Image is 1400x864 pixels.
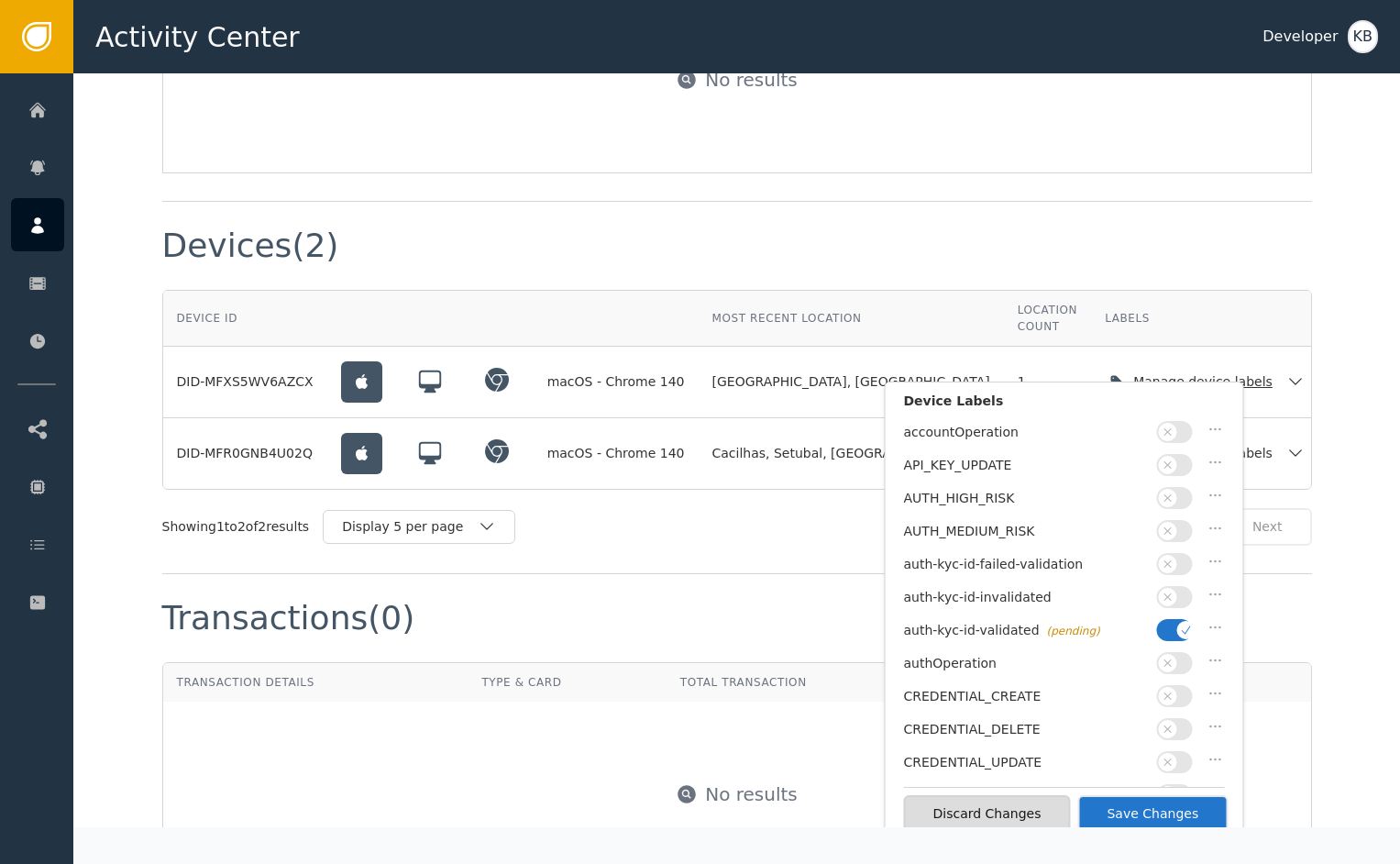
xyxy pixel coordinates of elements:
[904,555,1148,574] div: auth-kyc-id-failed-validation
[342,517,478,537] div: Display 5 per page
[177,444,314,463] div: DID-MFR0GNB4U02Q
[667,663,951,702] th: Total Transaction
[904,720,1148,739] div: CREDENTIAL_DELETE
[904,687,1148,706] div: CREDENTIAL_CREATE
[547,372,685,392] div: macOS - Chrome 140
[1262,26,1338,48] div: Developer
[177,372,314,392] div: DID-MFXS5WV6AZCX
[162,517,310,537] div: Showing 1 to 2 of 2 results
[1133,372,1277,392] div: Manage device labels
[904,621,1148,640] div: auth-kyc-id-validated
[904,654,1148,673] div: authOperation
[163,291,327,347] th: Device ID
[1018,372,1077,392] div: 1
[1105,363,1309,401] button: Manage device labels
[904,588,1148,607] div: auth-kyc-id-invalidated
[711,444,965,463] span: Cacilhas, Setubal, [GEOGRAPHIC_DATA]
[904,522,1148,541] div: AUTH_MEDIUM_RISK
[1348,20,1378,53] button: KB
[1077,795,1228,833] button: Save Changes
[323,510,515,544] button: Display 5 per page
[711,372,989,392] span: [GEOGRAPHIC_DATA], [GEOGRAPHIC_DATA]
[1091,291,1323,347] th: Labels
[1004,291,1091,347] th: Location Count
[468,663,666,702] th: Type & Card
[1047,625,1100,637] span: (pending)
[698,291,1003,347] th: Most Recent Location
[904,456,1148,475] div: API_KEY_UPDATE
[547,444,685,463] div: macOS - Chrome 140
[904,423,1148,442] div: accountOperation
[904,489,1148,508] div: AUTH_HIGH_RISK
[162,602,415,635] div: Transactions (0)
[95,17,300,58] span: Activity Center
[904,753,1148,772] div: CREDENTIAL_UPDATE
[904,392,1225,420] div: Device Labels
[705,66,798,94] div: No results
[162,229,339,262] div: Devices (2)
[163,663,469,702] th: Transaction Details
[904,795,1071,833] button: Discard Changes
[904,786,1148,805] div: DEVICE_SEEN_ONCE
[705,781,798,808] div: No results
